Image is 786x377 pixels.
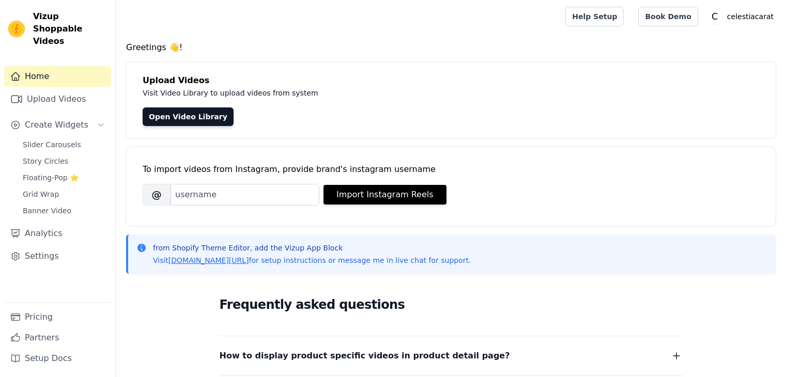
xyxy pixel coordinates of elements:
[706,7,778,26] button: C celestiacarat
[17,154,111,168] a: Story Circles
[17,187,111,201] a: Grid Wrap
[171,184,319,206] input: username
[712,11,718,22] text: C
[33,10,107,48] span: Vizup Shoppable Videos
[4,246,111,266] a: Settings
[17,170,111,185] a: Floating-Pop ⭐
[723,7,778,26] p: celestiacarat
[4,307,111,327] a: Pricing
[638,7,698,26] a: Book Demo
[4,115,111,135] button: Create Widgets
[17,203,111,218] a: Banner Video
[220,349,510,363] span: How to display product specific videos in product detail page?
[4,223,111,244] a: Analytics
[565,7,624,26] a: Help Setup
[8,21,25,37] img: Vizup
[220,349,683,363] button: How to display product specific videos in product detail page?
[23,156,68,166] span: Story Circles
[126,41,776,54] h4: Greetings 👋!
[323,185,446,205] button: Import Instagram Reels
[23,139,81,150] span: Slider Carousels
[23,172,79,183] span: Floating-Pop ⭐
[25,119,88,131] span: Create Widgets
[4,327,111,348] a: Partners
[143,184,171,206] span: @
[23,206,71,216] span: Banner Video
[143,163,759,176] div: To import videos from Instagram, provide brand's instagram username
[143,107,234,126] a: Open Video Library
[4,89,111,109] a: Upload Videos
[153,255,471,265] p: Visit for setup instructions or message me in live chat for support.
[143,74,759,87] h4: Upload Videos
[168,256,249,264] a: [DOMAIN_NAME][URL]
[143,87,606,99] p: Visit Video Library to upload videos from system
[4,66,111,87] a: Home
[17,137,111,152] a: Slider Carousels
[153,243,471,253] p: from Shopify Theme Editor, add the Vizup App Block
[4,348,111,369] a: Setup Docs
[23,189,59,199] span: Grid Wrap
[220,294,683,315] h2: Frequently asked questions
